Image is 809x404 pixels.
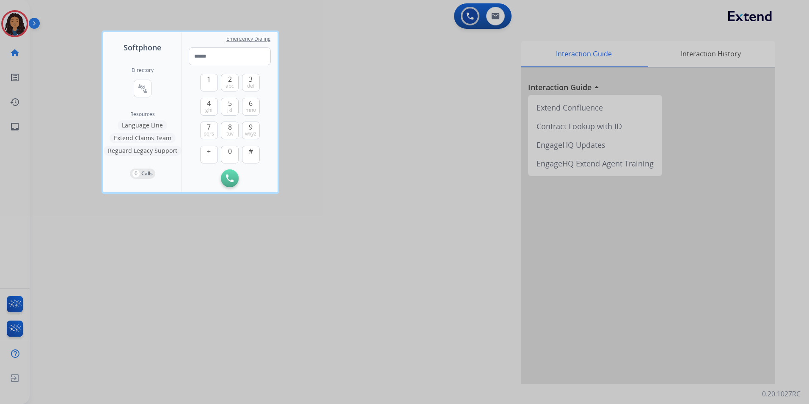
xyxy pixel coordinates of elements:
[221,98,239,116] button: 5jkl
[124,42,161,53] span: Softphone
[207,122,211,132] span: 7
[226,130,234,137] span: tuv
[228,122,232,132] span: 8
[226,174,234,182] img: call-button
[228,74,232,84] span: 2
[221,74,239,91] button: 2abc
[249,122,253,132] span: 9
[227,107,232,113] span: jkl
[110,133,176,143] button: Extend Claims Team
[249,146,253,156] span: #
[242,122,260,139] button: 9wxyz
[242,146,260,163] button: #
[130,169,155,179] button: 0Calls
[200,122,218,139] button: 7pqrs
[118,120,167,130] button: Language Line
[249,74,253,84] span: 3
[221,122,239,139] button: 8tuv
[141,170,153,177] p: Calls
[207,74,211,84] span: 1
[207,146,211,156] span: +
[245,130,256,137] span: wxyz
[207,98,211,108] span: 4
[226,83,234,89] span: abc
[228,146,232,156] span: 0
[132,67,154,74] h2: Directory
[242,74,260,91] button: 3def
[242,98,260,116] button: 6mno
[200,98,218,116] button: 4ghi
[204,130,214,137] span: pqrs
[130,111,155,118] span: Resources
[762,389,801,399] p: 0.20.1027RC
[205,107,212,113] span: ghi
[249,98,253,108] span: 6
[104,146,182,156] button: Reguard Legacy Support
[247,83,255,89] span: def
[200,74,218,91] button: 1
[245,107,256,113] span: mno
[226,36,271,42] span: Emergency Dialing
[138,83,148,94] mat-icon: connect_without_contact
[221,146,239,163] button: 0
[228,98,232,108] span: 5
[200,146,218,163] button: +
[132,170,140,177] p: 0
